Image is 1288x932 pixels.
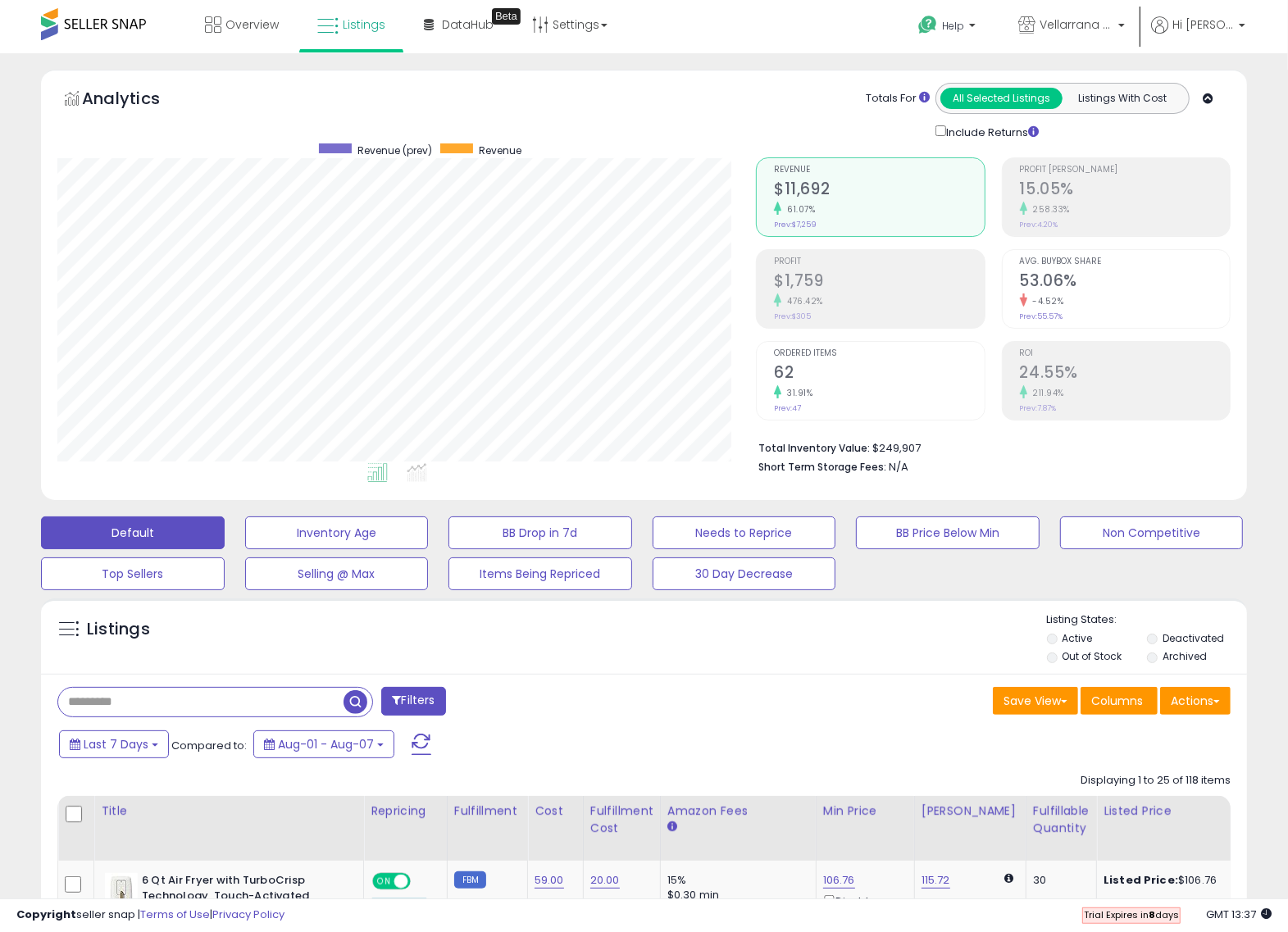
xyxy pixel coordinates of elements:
div: 30 [1033,873,1084,888]
button: Non Competitive [1060,516,1244,549]
button: Aug-01 - Aug-07 [253,730,394,758]
a: 59.00 [535,872,564,889]
label: Deactivated [1163,631,1224,645]
span: Revenue [774,166,984,175]
small: Prev: 7.87% [1020,403,1057,413]
div: Cost [535,802,576,820]
div: seller snap | | [16,907,284,923]
a: Privacy Policy [212,907,284,922]
div: Fulfillable Quantity [1033,802,1090,837]
span: Profit [774,257,984,266]
span: Profit [PERSON_NAME] [1020,166,1230,175]
span: Revenue (prev) [357,143,432,157]
small: 61.07% [781,203,815,216]
button: Columns [1081,687,1158,715]
div: Fulfillment [454,802,521,820]
span: Ordered Items [774,349,984,358]
h2: $11,692 [774,180,984,202]
label: Out of Stock [1063,649,1122,663]
h2: 15.05% [1020,180,1230,202]
label: Archived [1163,649,1207,663]
a: 20.00 [590,872,620,889]
div: Title [101,802,357,820]
div: Listed Price [1104,802,1245,820]
span: Revenue [479,143,521,157]
h2: 24.55% [1020,363,1230,385]
h5: Analytics [82,87,192,114]
small: Prev: 47 [774,403,801,413]
div: 15% [667,873,803,888]
div: Displaying 1 to 25 of 118 items [1081,773,1231,789]
span: Aug-01 - Aug-07 [278,736,374,752]
span: Help [942,19,964,33]
h2: 53.06% [1020,271,1230,293]
b: Total Inventory Value: [758,441,870,455]
button: Selling @ Max [245,557,429,590]
span: Vellarrana tech certified [1040,16,1113,33]
a: Help [905,2,992,53]
button: Save View [993,687,1078,715]
i: Get Help [917,15,938,35]
span: OFF [408,875,435,889]
button: Items Being Repriced [448,557,632,590]
small: Prev: 55.57% [1020,311,1063,321]
small: 31.91% [781,387,812,399]
div: Tooltip anchor [492,8,521,25]
b: Listed Price: [1104,872,1178,888]
small: Prev: $7,259 [774,220,817,230]
span: Listings [343,16,385,33]
div: Min Price [823,802,908,820]
span: Trial Expires in days [1084,908,1179,921]
div: $0.30 min [667,888,803,902]
button: Inventory Age [245,516,429,549]
button: BB Drop in 7d [448,516,632,549]
p: Listing States: [1047,612,1247,628]
span: Columns [1091,693,1143,709]
button: Listings With Cost [1062,88,1184,109]
h5: Listings [87,618,150,641]
img: 31c9+kZoMxL._SL40_.jpg [105,873,138,906]
div: Fulfillment Cost [590,802,653,837]
a: 106.76 [823,872,855,889]
small: Amazon Fees. [667,820,677,834]
span: Overview [225,16,279,33]
strong: Copyright [16,907,76,922]
label: Active [1063,631,1093,645]
small: Prev: $305 [774,311,811,321]
small: 476.42% [781,295,823,307]
span: DataHub [442,16,494,33]
button: Top Sellers [41,557,225,590]
b: Short Term Storage Fees: [758,460,886,474]
div: Amazon Fees [667,802,809,820]
button: All Selected Listings [940,88,1063,109]
span: ON [374,875,394,889]
li: $249,907 [758,437,1218,457]
button: Last 7 Days [59,730,169,758]
small: 211.94% [1027,387,1065,399]
div: Include Returns [923,122,1058,141]
button: Filters [381,687,445,716]
small: Prev: 4.20% [1020,220,1058,230]
button: Actions [1160,687,1231,715]
div: Totals For [866,91,930,107]
div: $106.76 [1104,873,1240,888]
h2: 62 [774,363,984,385]
small: FBM [454,871,486,889]
h2: $1,759 [774,271,984,293]
span: Compared to: [171,738,247,753]
div: [PERSON_NAME] [922,802,1019,820]
a: Hi [PERSON_NAME] [1151,16,1245,53]
a: 115.72 [922,872,950,889]
span: Hi [PERSON_NAME] [1172,16,1234,33]
button: BB Price Below Min [856,516,1040,549]
a: Terms of Use [140,907,210,922]
button: Default [41,516,225,549]
span: Last 7 Days [84,736,148,752]
span: Avg. Buybox Share [1020,257,1230,266]
div: Repricing [371,802,440,820]
b: 8 [1149,908,1155,921]
small: 258.33% [1027,203,1071,216]
span: 2025-08-15 13:37 GMT [1206,907,1272,922]
button: 30 Day Decrease [653,557,836,590]
span: N/A [889,459,908,475]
